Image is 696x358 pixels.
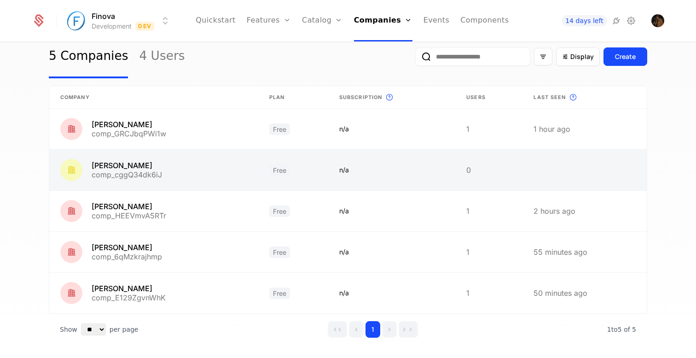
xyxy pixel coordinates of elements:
div: Page navigation [328,321,418,338]
img: Ryan Bakker [651,14,664,27]
button: Filter options [534,48,552,65]
span: per page [110,325,139,334]
span: Show [60,325,77,334]
a: 4 Users [139,35,185,78]
span: Last seen [534,94,566,101]
button: Select environment [68,11,171,31]
button: Display [556,47,600,66]
div: Create [615,52,636,61]
button: Go to page 1 [365,321,380,338]
span: Subscription [339,94,382,101]
a: Settings [626,15,637,26]
select: Select page size [81,323,106,335]
button: Go to last page [399,321,418,338]
button: Create [603,47,647,66]
a: Integrations [611,15,622,26]
img: Finova [65,10,87,32]
button: Go to first page [328,321,347,338]
th: Company [49,86,258,109]
th: Plan [258,86,328,109]
span: 5 [607,326,636,333]
span: Display [570,52,594,61]
button: Open user button [651,14,664,27]
span: Dev [135,22,154,31]
div: Development [92,22,132,31]
a: 5 Companies [49,35,128,78]
div: Table pagination [49,314,647,345]
button: Go to next page [382,321,397,338]
span: 1 to 5 of [607,326,632,333]
th: Users [455,86,522,109]
span: Finova [92,11,115,22]
a: 14 days left [562,15,607,26]
button: Go to previous page [349,321,364,338]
